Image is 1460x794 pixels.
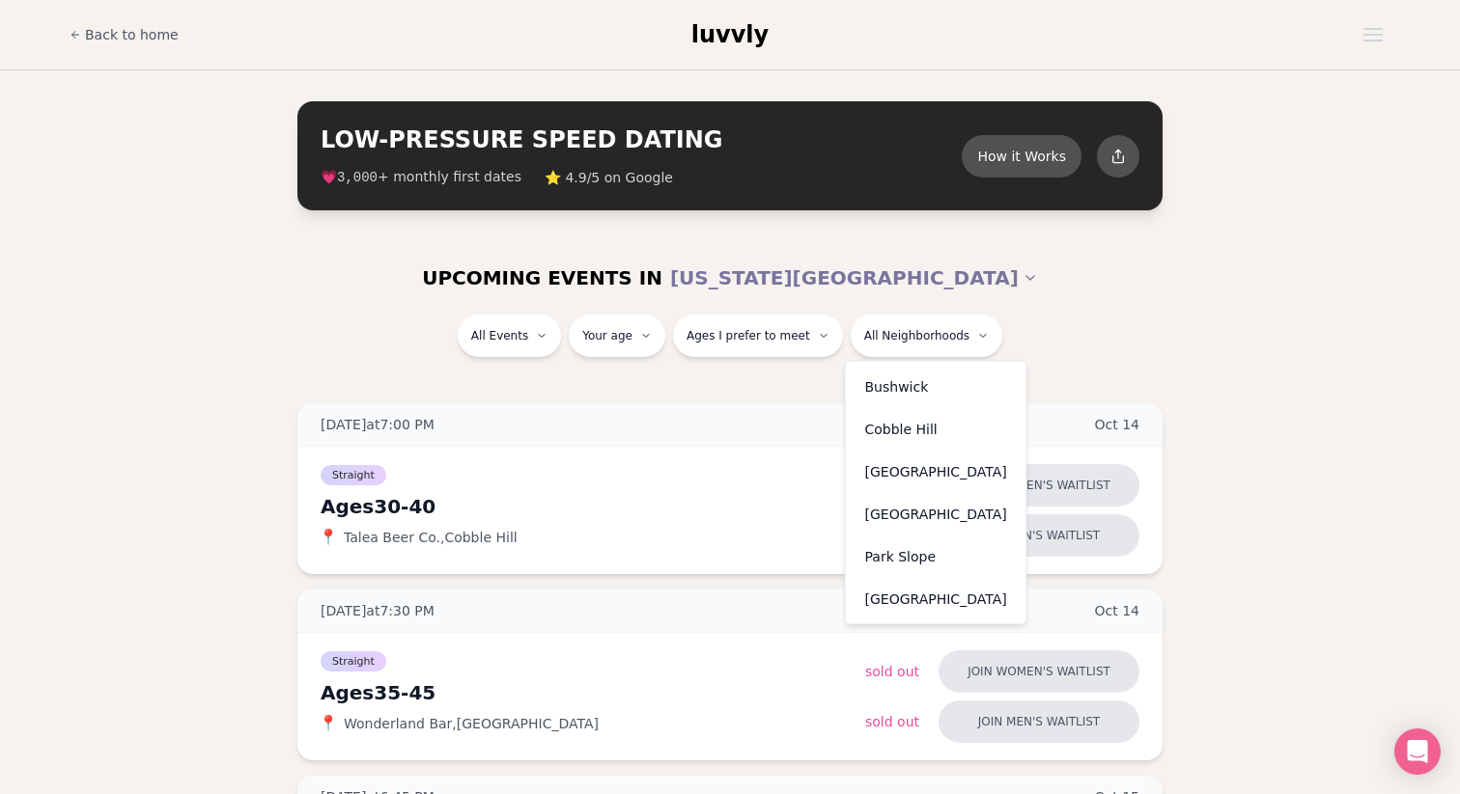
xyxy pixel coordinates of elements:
[850,578,1023,620] div: [GEOGRAPHIC_DATA]
[850,535,1023,578] div: Park Slope
[850,451,1023,493] div: [GEOGRAPHIC_DATA]
[850,408,1023,451] div: Cobble Hill
[850,366,1023,408] div: Bushwick
[850,493,1023,535] div: [GEOGRAPHIC_DATA]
